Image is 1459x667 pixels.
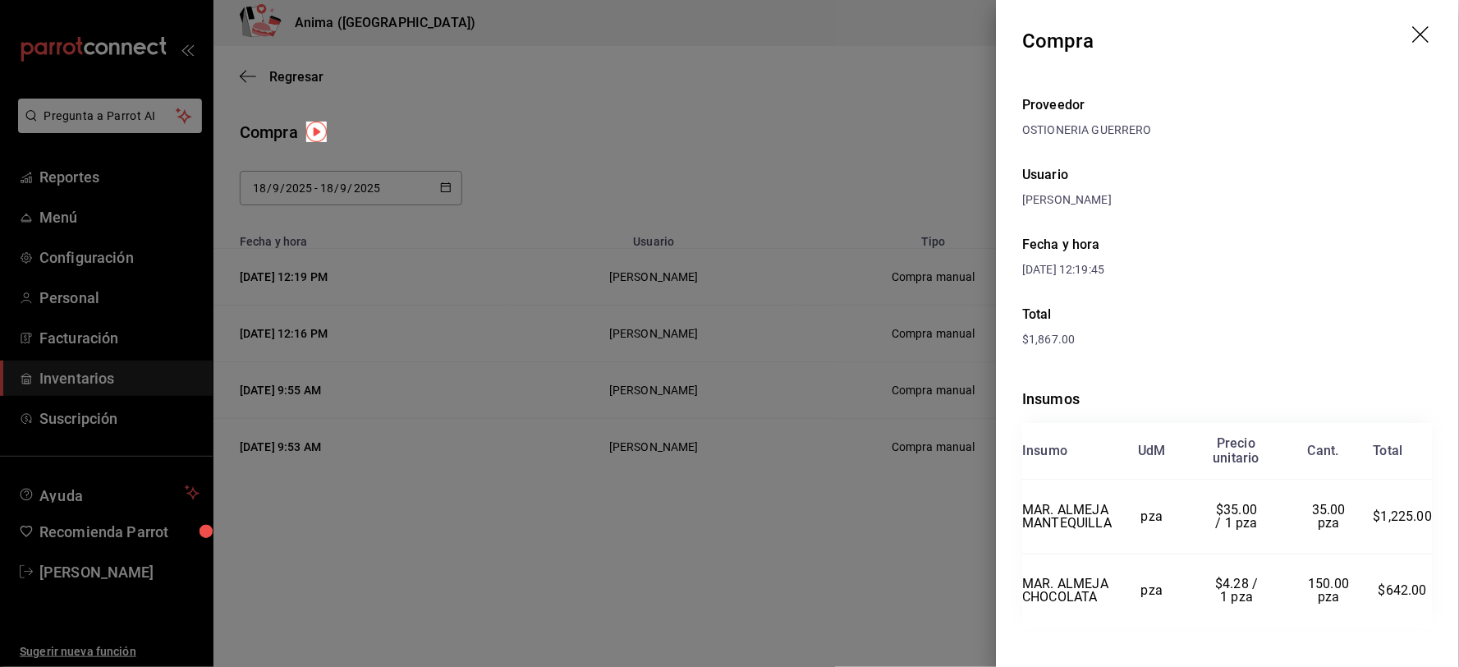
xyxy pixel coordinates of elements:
td: MAR. ALMEJA MANTEQUILLA [1023,480,1115,554]
div: [PERSON_NAME] [1023,191,1433,209]
div: UdM [1139,444,1167,458]
button: drag [1413,26,1433,46]
div: OSTIONERIA GUERRERO [1023,122,1433,139]
span: 150.00 pza [1309,576,1353,605]
span: $4.28 / 1 pza [1216,576,1262,605]
div: Insumo [1023,444,1068,458]
td: pza [1115,480,1190,554]
span: 35.00 pza [1313,502,1350,531]
div: Usuario [1023,165,1433,185]
span: $1,867.00 [1023,333,1076,346]
div: Cant. [1309,444,1340,458]
td: pza [1115,554,1190,628]
div: Precio unitario [1214,436,1259,466]
span: $1,225.00 [1374,508,1433,524]
div: Total [1374,444,1403,458]
div: Proveedor [1023,95,1433,115]
td: MAR. ALMEJA CHOCOLATA [1023,554,1115,628]
div: Fecha y hora [1023,235,1228,255]
div: [DATE] 12:19:45 [1023,261,1228,278]
span: $35.00 / 1 pza [1217,502,1262,531]
div: Total [1023,305,1433,324]
div: Insumos [1023,388,1433,410]
div: Compra [1023,26,1094,56]
img: Tooltip marker [306,122,327,142]
span: $642.00 [1379,582,1428,598]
